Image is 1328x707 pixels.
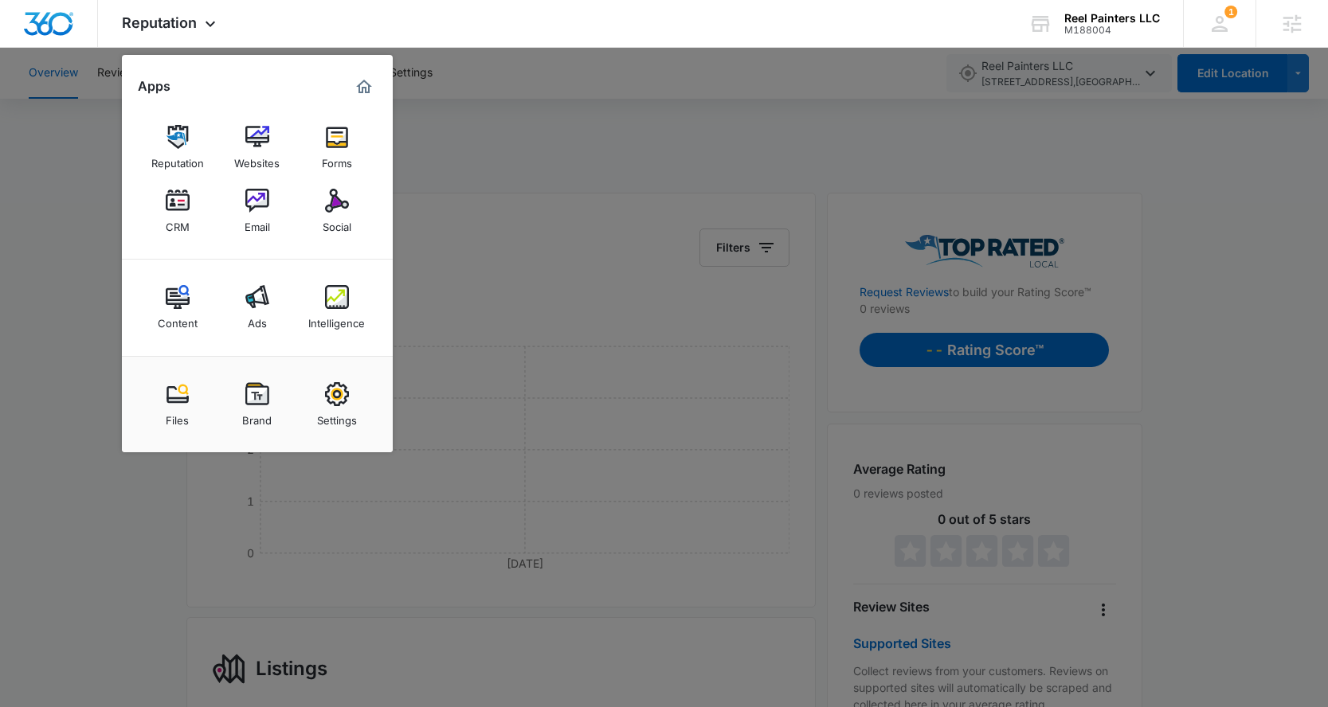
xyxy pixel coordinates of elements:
div: Social [323,213,351,233]
a: Email [227,181,288,241]
div: Forms [322,149,352,170]
a: Ads [227,277,288,338]
div: Content [158,309,198,330]
span: Reputation [122,14,197,31]
div: Brand [242,406,272,427]
a: Brand [227,374,288,435]
a: Social [307,181,367,241]
a: Reputation [147,117,208,178]
div: notifications count [1224,6,1237,18]
a: Marketing 360® Dashboard [351,74,377,100]
h2: Apps [138,79,170,94]
div: CRM [166,213,190,233]
a: Websites [227,117,288,178]
a: CRM [147,181,208,241]
div: account name [1064,12,1160,25]
div: Settings [317,406,357,427]
a: Files [147,374,208,435]
a: Settings [307,374,367,435]
a: Content [147,277,208,338]
a: Intelligence [307,277,367,338]
div: Intelligence [308,309,365,330]
span: 1 [1224,6,1237,18]
a: Forms [307,117,367,178]
div: Reputation [151,149,204,170]
div: Files [166,406,189,427]
div: Websites [234,149,280,170]
div: Ads [248,309,267,330]
div: account id [1064,25,1160,36]
div: Email [245,213,270,233]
